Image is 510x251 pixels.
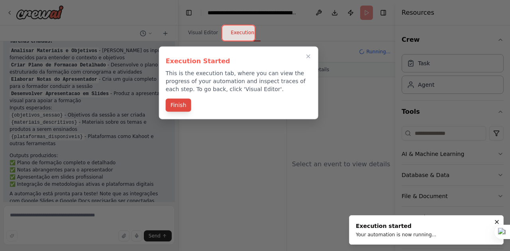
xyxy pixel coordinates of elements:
[166,99,191,112] button: Finish
[304,52,313,61] button: Close walkthrough
[183,7,194,18] button: Hide left sidebar
[356,232,436,238] div: Your automation is now running...
[356,222,436,230] div: Execution started
[166,69,312,93] p: This is the execution tab, where you can view the progress of your automation and inspect traces ...
[166,56,312,66] h3: Execution Started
